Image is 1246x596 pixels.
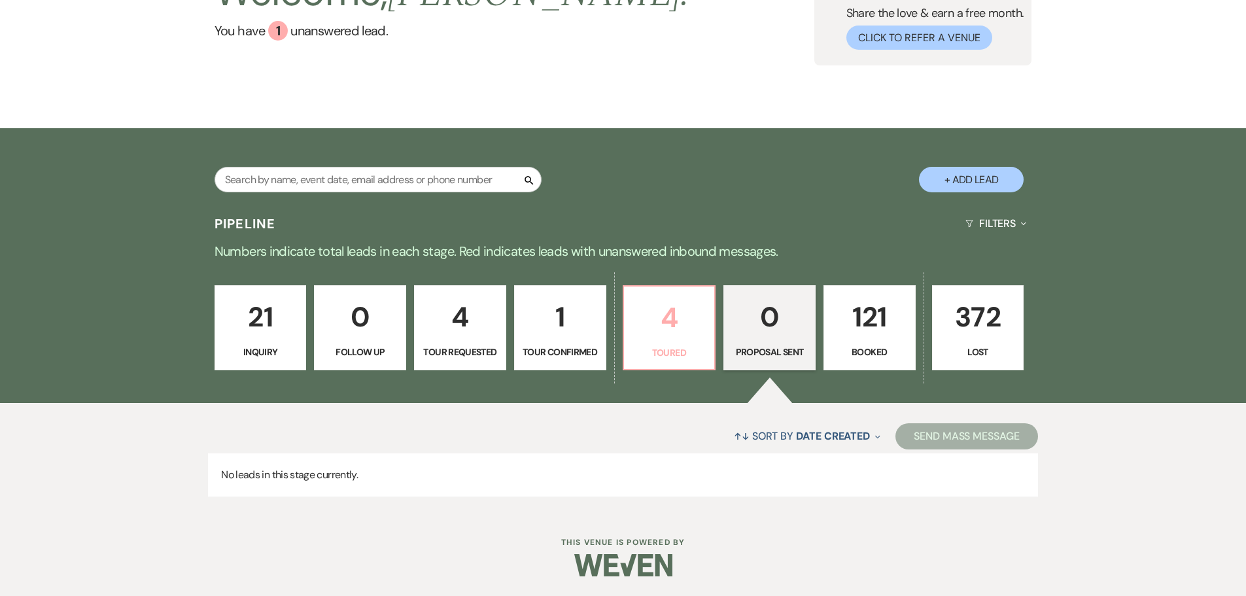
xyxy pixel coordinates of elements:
input: Search by name, event date, email address or phone number [215,167,542,192]
a: You have 1 unanswered lead. [215,21,690,41]
p: Tour Requested [423,345,498,359]
a: 1Tour Confirmed [514,285,606,370]
p: Proposal Sent [732,345,807,359]
span: Date Created [796,429,870,443]
div: 1 [268,21,288,41]
a: 21Inquiry [215,285,307,370]
span: ↑↓ [734,429,750,443]
p: 372 [941,295,1016,339]
h3: Pipeline [215,215,276,233]
img: Weven Logo [574,542,672,588]
p: 4 [423,295,498,339]
p: 0 [732,295,807,339]
p: 121 [832,295,907,339]
p: 4 [632,296,707,340]
button: Click to Refer a Venue [846,26,992,50]
a: 372Lost [932,285,1024,370]
a: 4Toured [623,285,716,370]
p: Follow Up [322,345,398,359]
a: 0Follow Up [314,285,406,370]
p: Numbers indicate total leads in each stage. Red indicates leads with unanswered inbound messages. [152,241,1094,262]
p: 1 [523,295,598,339]
p: Lost [941,345,1016,359]
button: Sort By Date Created [729,419,886,453]
p: Inquiry [223,345,298,359]
button: + Add Lead [919,167,1024,192]
p: Toured [632,345,707,360]
p: 21 [223,295,298,339]
p: Tour Confirmed [523,345,598,359]
button: Filters [960,206,1031,241]
p: 0 [322,295,398,339]
a: 4Tour Requested [414,285,506,370]
a: 121Booked [823,285,916,370]
p: No leads in this stage currently. [208,453,1038,497]
button: Send Mass Message [895,423,1038,449]
p: Booked [832,345,907,359]
a: 0Proposal Sent [723,285,816,370]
